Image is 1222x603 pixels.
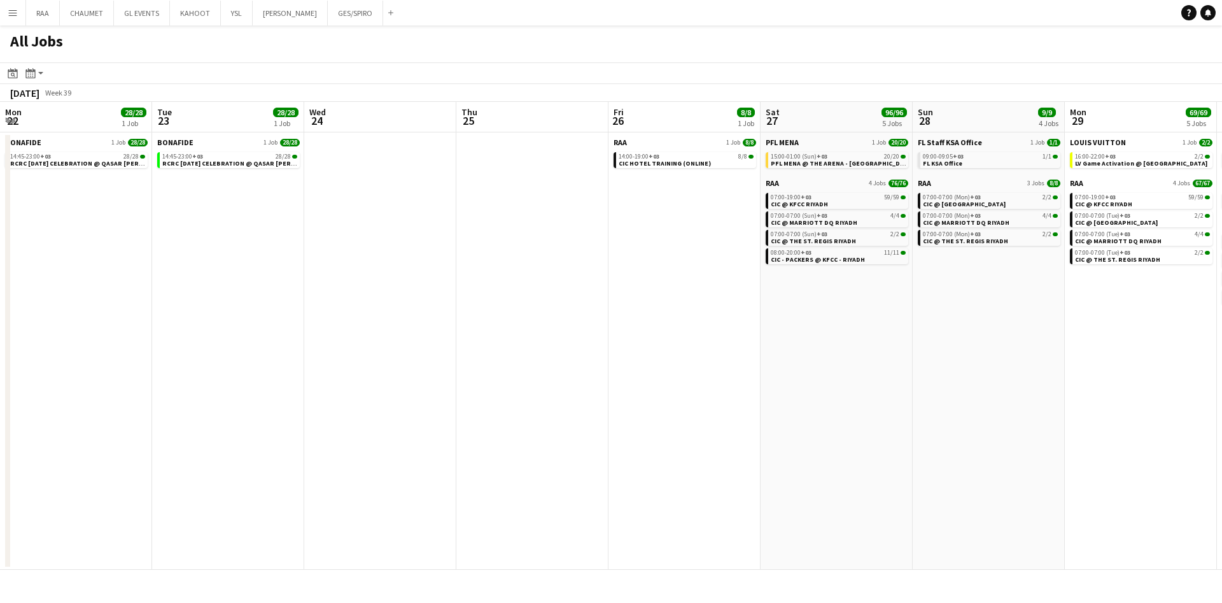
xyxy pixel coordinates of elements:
[111,139,125,146] span: 1 Job
[140,155,145,159] span: 28/28
[1047,180,1060,187] span: 8/8
[923,237,1008,245] span: CIC @ THE ST. REGIS RIYADH
[221,1,253,25] button: YSL
[1075,153,1116,160] span: 16:00-22:00
[5,106,22,118] span: Mon
[5,138,41,147] span: BONAFIDE
[157,106,172,118] span: Tue
[1043,153,1051,160] span: 1/1
[1195,250,1204,256] span: 2/2
[612,113,624,128] span: 26
[307,113,326,128] span: 24
[1038,108,1056,117] span: 9/9
[1075,213,1130,219] span: 07:00-07:00 (Tue)
[1075,159,1207,167] span: LV Game Activation @ Kingdom Centre
[923,213,981,219] span: 07:00-07:00 (Mon)
[726,139,740,146] span: 1 Job
[970,230,981,238] span: +03
[1188,194,1204,201] span: 59/59
[1120,230,1130,238] span: +03
[1195,231,1204,238] span: 4/4
[771,237,856,245] span: CIC @ THE ST. REGIS RIYADH
[918,138,1060,147] a: FL Staff KSA Office1 Job1/1
[766,138,799,147] span: PFL MENA
[253,1,328,25] button: [PERSON_NAME]
[901,232,906,236] span: 2/2
[1205,195,1210,199] span: 59/59
[901,195,906,199] span: 59/59
[1173,180,1190,187] span: 4 Jobs
[1039,118,1058,128] div: 4 Jobs
[923,200,1006,208] span: CIC @ FOUR SEASONS HOTEL RIYADH
[5,138,148,147] a: BONAFIDE1 Job28/28
[460,113,477,128] span: 25
[157,138,300,171] div: BONAFIDE1 Job28/2814:45-23:00+0328/28RCRC [DATE] CELEBRATION @ QASAR [PERSON_NAME] - [GEOGRAPHIC_...
[923,230,1058,245] a: 07:00-07:00 (Mon)+032/2CIC @ THE ST. REGIS RIYADH
[771,200,828,208] span: CIC @ KFCC RIYADH
[162,152,297,167] a: 14:45-23:00+0328/28RCRC [DATE] CELEBRATION @ QASAR [PERSON_NAME] - [GEOGRAPHIC_DATA]
[771,152,906,167] a: 15:00-01:00 (Sun)+0320/20PFL MENA @ THE ARENA - [GEOGRAPHIC_DATA]
[1186,118,1211,128] div: 5 Jobs
[1075,255,1160,264] span: CIC @ THE ST. REGIS RIYADH
[614,138,756,147] a: RAA1 Job8/8
[771,218,857,227] span: CIC @ MARRIOTT DQ RIYADH
[10,153,51,160] span: 14:45-23:00
[3,113,22,128] span: 22
[1070,178,1212,267] div: RAA4 Jobs67/6707:00-19:00+0359/59CIC @ KFCC RIYADH07:00-07:00 (Tue)+032/2CIC @ [GEOGRAPHIC_DATA]0...
[918,138,1060,178] div: FL Staff KSA Office1 Job1/109:00-09:05+031/1FL KSA Office
[1075,218,1158,227] span: CIC @ FOUR SEASONS HOTEL RIYADH
[1183,139,1197,146] span: 1 Job
[801,248,811,257] span: +03
[114,1,170,25] button: GL EVENTS
[1205,251,1210,255] span: 2/2
[1070,138,1126,147] span: LOUIS VUITTON
[970,193,981,201] span: +03
[916,113,933,128] span: 28
[170,1,221,25] button: KAHOOT
[1193,180,1212,187] span: 67/67
[771,153,827,160] span: 15:00-01:00 (Sun)
[923,152,1058,167] a: 09:00-09:05+031/1FL KSA Office
[881,108,907,117] span: 96/96
[923,153,964,160] span: 09:00-09:05
[614,138,756,171] div: RAA1 Job8/814:00-19:00+038/8CIC HOTEL TRAINING (ONLINE)
[1043,213,1051,219] span: 4/4
[771,248,906,263] a: 08:00-20:00+0311/11CIC - PACKERS @ KFCC - RIYADH
[737,108,755,117] span: 8/8
[309,106,326,118] span: Wed
[1105,152,1116,160] span: +03
[1053,232,1058,236] span: 2/2
[1186,108,1211,117] span: 69/69
[273,108,298,117] span: 28/28
[10,87,39,99] div: [DATE]
[766,138,908,147] a: PFL MENA1 Job20/20
[970,211,981,220] span: +03
[766,138,908,178] div: PFL MENA1 Job20/2015:00-01:00 (Sun)+0320/20PFL MENA @ THE ARENA - [GEOGRAPHIC_DATA]
[10,159,244,167] span: RCRC NATIONAL DAY CELEBRATION @ QASAR AL HOKOM - RIYADH
[121,108,146,117] span: 28/28
[771,250,811,256] span: 08:00-20:00
[771,231,827,238] span: 07:00-07:00 (Sun)
[817,230,827,238] span: +03
[619,152,754,167] a: 14:00-19:00+038/8CIC HOTEL TRAINING (ONLINE)
[614,106,624,118] span: Fri
[738,118,754,128] div: 1 Job
[884,153,899,160] span: 20/20
[5,138,148,171] div: BONAFIDE1 Job28/2814:45-23:00+0328/28RCRC [DATE] CELEBRATION @ QASAR [PERSON_NAME] - [GEOGRAPHIC_...
[1053,195,1058,199] span: 2/2
[128,139,148,146] span: 28/28
[766,178,908,267] div: RAA4 Jobs76/7607:00-19:00+0359/59CIC @ KFCC RIYADH07:00-07:00 (Sun)+034/4CIC @ MARRIOTT DQ RIYADH...
[1075,211,1210,226] a: 07:00-07:00 (Tue)+032/2CIC @ [GEOGRAPHIC_DATA]
[1075,231,1130,238] span: 07:00-07:00 (Tue)
[766,178,779,188] span: RAA
[1075,193,1210,208] a: 07:00-19:00+0359/59CIC @ KFCC RIYADH
[771,193,906,208] a: 07:00-19:00+0359/59CIC @ KFCC RIYADH
[192,152,203,160] span: +03
[1075,230,1210,245] a: 07:00-07:00 (Tue)+034/4CIC @ MARRIOTT DQ RIYADH
[738,153,747,160] span: 8/8
[1068,113,1086,128] span: 29
[923,218,1009,227] span: CIC @ MARRIOTT DQ RIYADH
[26,1,60,25] button: RAA
[764,113,780,128] span: 27
[923,159,962,167] span: FL KSA Office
